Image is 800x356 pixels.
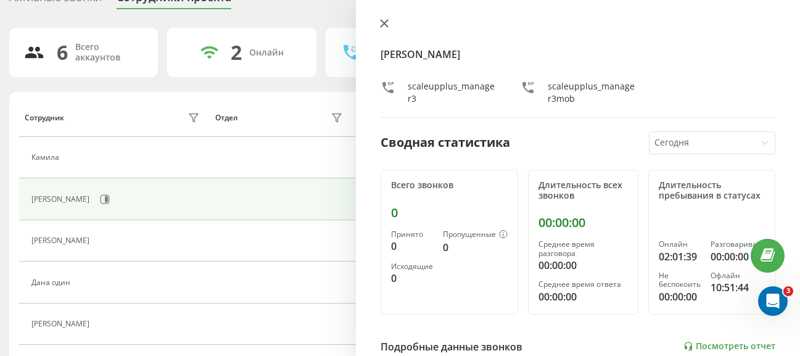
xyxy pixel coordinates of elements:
[31,278,73,287] div: Дана один
[57,41,68,64] div: 6
[538,258,628,273] div: 00:00:00
[215,114,237,122] div: Отдел
[408,80,496,105] div: scaleupplus_manager3
[249,48,284,58] div: Онлайн
[391,239,433,254] div: 0
[659,180,765,201] div: Длительность пребывания в статусах
[659,240,701,249] div: Онлайн
[711,249,765,264] div: 00:00:00
[391,205,508,220] div: 0
[683,341,775,352] a: Посмотреть отчет
[443,230,508,240] div: Пропущенные
[391,271,433,286] div: 0
[538,180,628,201] div: Длительность всех звонков
[31,236,93,245] div: [PERSON_NAME]
[443,240,508,255] div: 0
[538,240,628,258] div: Среднее время разговора
[391,230,433,239] div: Принято
[31,153,62,162] div: Камила
[381,339,522,354] div: Подробные данные звонков
[391,180,508,191] div: Всего звонков
[231,41,242,64] div: 2
[783,286,793,296] span: 3
[25,114,64,122] div: Сотрудник
[659,249,701,264] div: 02:01:39
[31,320,93,328] div: [PERSON_NAME]
[711,280,765,295] div: 10:51:44
[381,47,775,62] h4: [PERSON_NAME]
[538,215,628,230] div: 00:00:00
[381,133,510,152] div: Сводная статистика
[758,286,788,316] iframe: Intercom live chat
[711,240,765,249] div: Разговаривает
[538,289,628,304] div: 00:00:00
[711,271,765,280] div: Офлайн
[659,271,701,289] div: Не беспокоить
[548,80,636,105] div: scaleupplus_manager3mob
[659,289,701,304] div: 00:00:00
[31,195,93,204] div: [PERSON_NAME]
[538,280,628,289] div: Среднее время ответа
[75,42,143,63] div: Всего аккаунтов
[391,262,433,271] div: Исходящие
